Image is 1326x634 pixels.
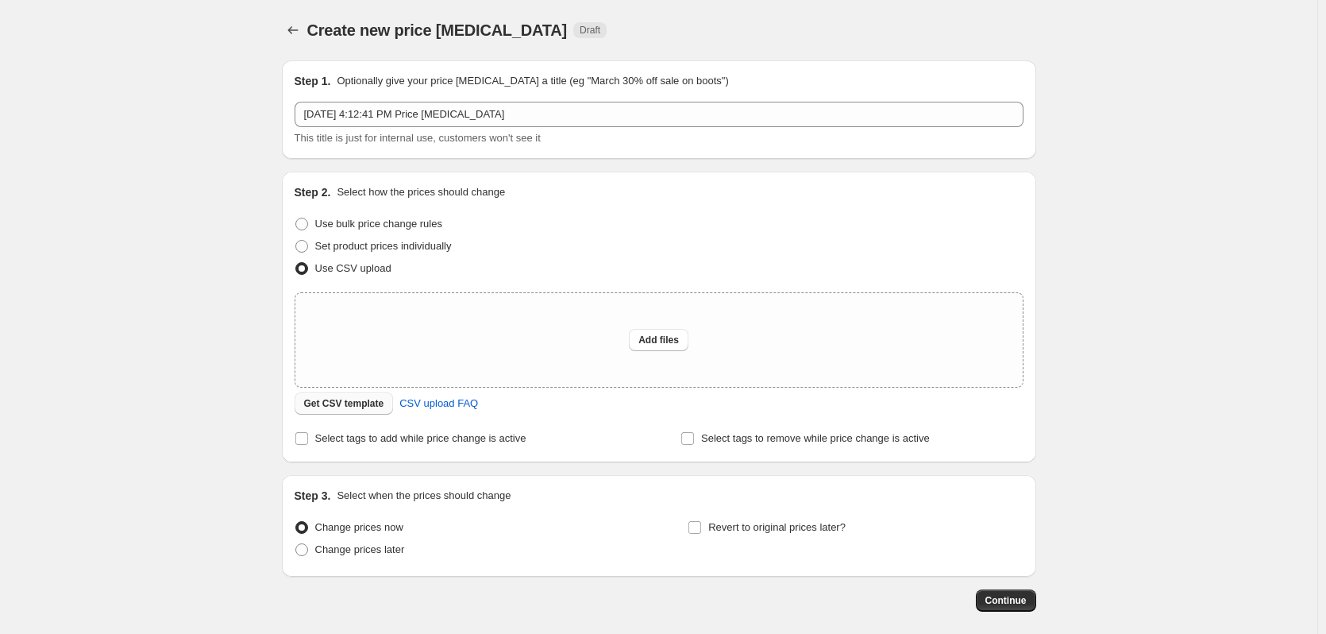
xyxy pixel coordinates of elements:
[701,432,930,444] span: Select tags to remove while price change is active
[638,334,679,346] span: Add files
[307,21,568,39] span: Create new price [MEDICAL_DATA]
[337,73,728,89] p: Optionally give your price [MEDICAL_DATA] a title (eg "March 30% off sale on boots")
[295,488,331,504] h2: Step 3.
[399,396,478,412] span: CSV upload FAQ
[315,432,526,444] span: Select tags to add while price change is active
[295,102,1023,127] input: 30% off holiday sale
[390,391,488,416] a: CSV upload FAQ
[337,184,505,200] p: Select how the prices should change
[282,19,304,41] button: Price change jobs
[580,24,600,37] span: Draft
[337,488,511,504] p: Select when the prices should change
[304,397,384,410] span: Get CSV template
[295,132,541,144] span: This title is just for internal use, customers won't see it
[315,240,452,252] span: Set product prices individually
[315,521,403,533] span: Change prices now
[985,594,1027,607] span: Continue
[708,521,846,533] span: Revert to original prices later?
[295,73,331,89] h2: Step 1.
[315,543,405,555] span: Change prices later
[295,184,331,200] h2: Step 2.
[976,590,1036,612] button: Continue
[315,262,391,274] span: Use CSV upload
[295,392,394,415] button: Get CSV template
[629,329,688,351] button: Add files
[315,218,442,230] span: Use bulk price change rules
